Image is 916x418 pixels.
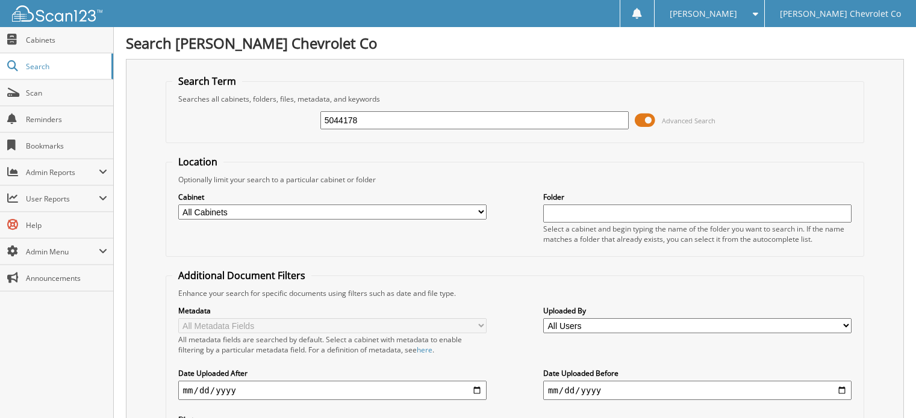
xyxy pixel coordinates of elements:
label: Uploaded By [543,306,852,316]
span: Reminders [26,114,107,124]
span: Bookmarks [26,141,107,151]
label: Date Uploaded After [178,368,487,378]
input: start [178,381,487,400]
label: Folder [543,192,852,202]
span: [PERSON_NAME] Chevrolet Co [780,10,901,17]
legend: Search Term [172,75,242,88]
span: Admin Reports [26,167,99,177]
div: Enhance your search for specific documents using filters such as date and file type. [172,288,858,298]
div: Select a cabinet and begin typing the name of the folder you want to search in. If the name match... [543,224,852,244]
h1: Search [PERSON_NAME] Chevrolet Co [126,33,904,53]
span: Cabinets [26,35,107,45]
span: Admin Menu [26,247,99,257]
legend: Location [172,155,223,168]
span: Announcements [26,273,107,283]
span: Scan [26,88,107,98]
label: Metadata [178,306,487,316]
a: here [417,345,432,355]
span: Advanced Search [662,116,715,125]
label: Date Uploaded Before [543,368,852,378]
span: User Reports [26,194,99,204]
input: end [543,381,852,400]
img: scan123-logo-white.svg [12,5,102,22]
div: Searches all cabinets, folders, files, metadata, and keywords [172,94,858,104]
span: Search [26,61,105,72]
div: All metadata fields are searched by default. Select a cabinet with metadata to enable filtering b... [178,334,487,355]
span: [PERSON_NAME] [670,10,737,17]
span: Help [26,220,107,230]
label: Cabinet [178,192,487,202]
legend: Additional Document Filters [172,269,311,282]
div: Optionally limit your search to a particular cabinet or folder [172,174,858,185]
iframe: Chat Widget [856,360,916,418]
